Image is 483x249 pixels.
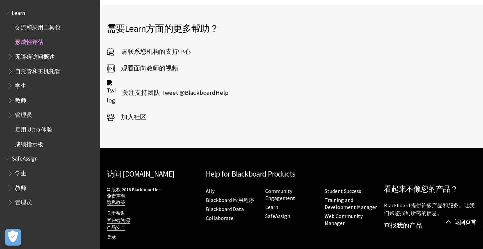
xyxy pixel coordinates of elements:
span: 请联系您机构的支持中心 [114,47,191,57]
h2: Help for Blackboard Products [206,168,377,180]
a: Ally [206,188,214,195]
nav: Book outline for Blackboard SafeAssign [4,153,96,208]
span: 学生 [15,168,26,177]
span: 成绩指示板 [15,139,43,148]
h2: 看起来不像您的产品？ [384,183,476,195]
a: 客户端资源 [107,218,130,224]
span: 形成性评估 [15,36,43,45]
a: SafeAssign [265,213,290,220]
span: 观看面向教师的视频 [114,63,178,73]
a: 返回页首 [441,216,483,228]
a: Web Community Manager [325,213,363,227]
span: 关注支持团队 Tweet @BlackboardHelp [115,88,228,98]
span: SafeAssign [12,153,38,162]
a: 免责声明 [107,193,125,199]
img: Twitter logo [107,80,115,105]
span: 加入社区 [114,112,146,122]
span: 无障碍访问概述 [15,51,55,60]
span: Learn [125,22,146,34]
a: 查找我的产品 [384,222,422,229]
a: 观看面向教师的视频 [107,63,178,73]
span: 启用 Ultra 体验 [15,124,52,133]
span: 学生 [15,80,26,89]
a: Learn [265,204,278,211]
span: Learn [12,7,25,16]
a: Twitter logo 关注支持团队 Tweet @BlackboardHelp [107,80,228,105]
a: Student Success [325,188,361,195]
span: 管理员 [15,197,32,206]
a: Blackboard 应用程序 [206,197,254,204]
span: 教师 [15,182,26,191]
span: 管理员 [15,109,32,118]
a: 产品安全 [107,225,125,231]
a: 加入社区 [107,112,146,122]
a: Training and Development Manager [325,197,377,211]
h2: 需要 方面的更多帮助？ [107,21,292,35]
nav: Book outline for Blackboard Learn Help [4,7,96,150]
a: 登录 [107,234,116,240]
a: 请联系您机构的支持中心 [107,47,191,57]
p: © 版权 2018 Blackboard Inc. [107,187,199,206]
a: Community Engagement [265,188,295,202]
a: Blackboard Data [206,206,244,213]
a: 关于帮助 [107,210,125,216]
span: 自托管和主机托管 [15,66,60,75]
button: Open Preferences [5,229,21,246]
a: 访问 [DOMAIN_NAME] [107,169,174,179]
span: 教师 [15,95,26,104]
a: 隐私政策 [107,200,125,206]
a: Collaborate [206,215,233,222]
span: 交流和采用工具包 [15,22,60,31]
p: Blackboard 提供许多产品和服务。让我们帮您找到所需的信息。 [384,202,476,217]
